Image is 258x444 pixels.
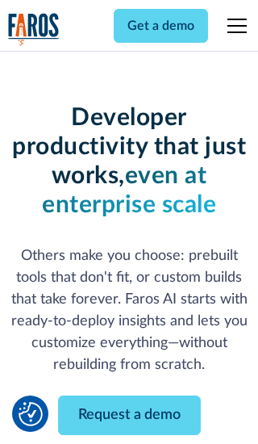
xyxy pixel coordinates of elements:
div: menu [218,6,250,45]
p: Others make you choose: prebuilt tools that don't fit, or custom builds that take forever. Faros ... [8,245,251,376]
strong: Developer productivity that just works, [12,106,246,188]
a: home [8,13,60,46]
button: Cookie Settings [19,402,43,426]
a: Get a demo [114,9,208,43]
strong: even at enterprise scale [42,164,216,217]
a: Request a demo [58,396,201,435]
img: Revisit consent button [19,402,43,426]
img: Logo of the analytics and reporting company Faros. [8,13,60,46]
